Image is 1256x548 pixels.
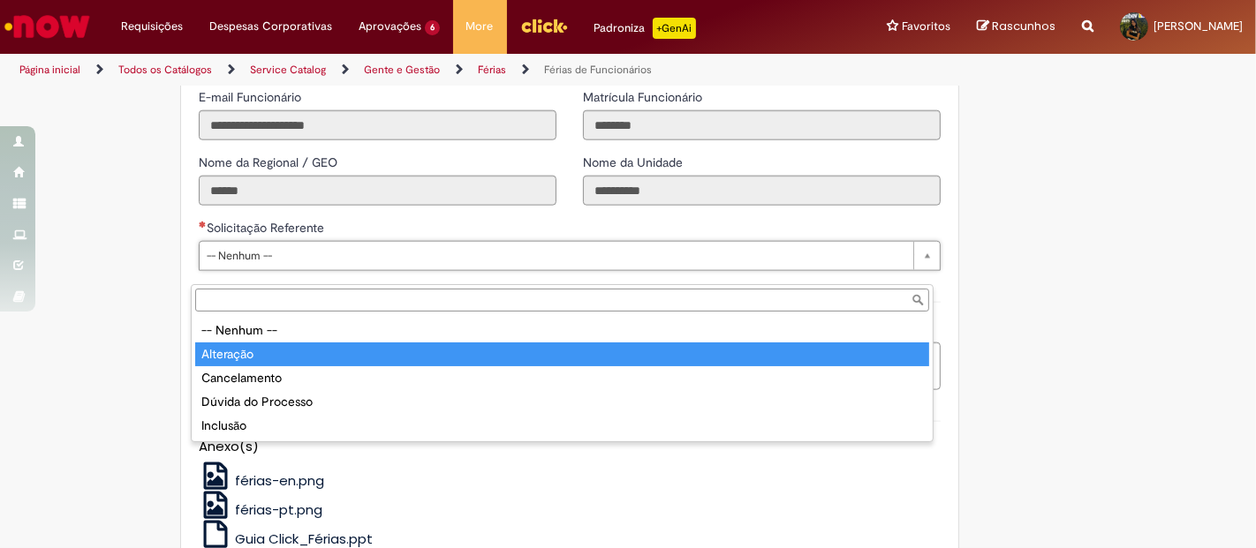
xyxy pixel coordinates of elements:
[195,414,929,438] div: Inclusão
[192,315,933,441] ul: Solicitação Referente
[195,390,929,414] div: Dúvida do Processo
[195,342,929,366] div: Alteração
[195,319,929,342] div: -- Nenhum --
[195,366,929,390] div: Cancelamento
